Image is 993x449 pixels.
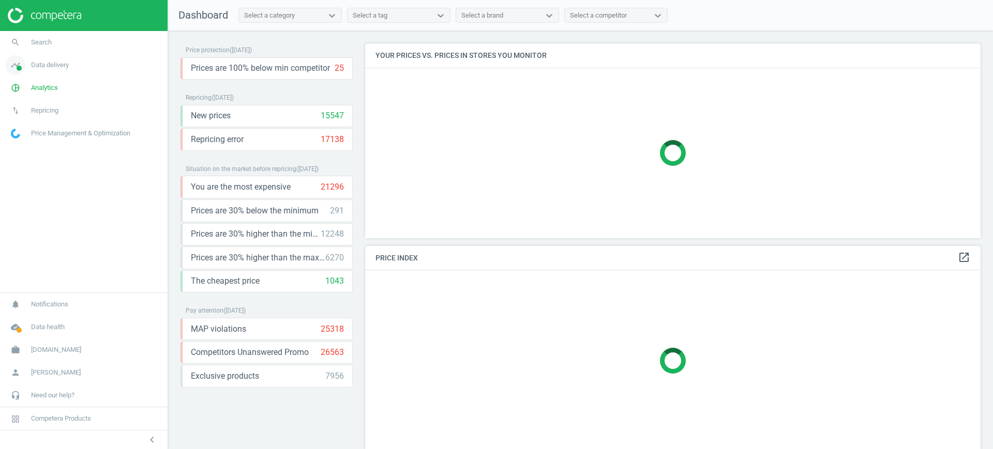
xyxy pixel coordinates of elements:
[191,63,330,74] span: Prices are 100% below min competitor
[6,295,25,314] i: notifications
[31,106,58,115] span: Repricing
[186,47,230,54] span: Price protection
[191,205,319,216] span: Prices are 30% below the minimum
[31,391,74,400] span: Need our help?
[191,323,246,335] span: MAP violations
[6,340,25,360] i: work
[6,385,25,405] i: headset_mic
[6,317,25,337] i: cloud_done
[191,252,325,264] span: Prices are 30% higher than the maximal
[321,134,344,145] div: 17138
[6,33,25,52] i: search
[325,275,344,287] div: 1043
[321,110,344,121] div: 15547
[321,228,344,240] div: 12248
[223,307,246,314] span: ( [DATE] )
[6,55,25,75] i: timeline
[353,11,387,20] div: Select a tag
[31,38,52,47] span: Search
[461,11,503,20] div: Select a brand
[958,251,970,264] i: open_in_new
[321,181,344,193] div: 21296
[6,78,25,98] i: pie_chart_outlined
[191,347,309,358] span: Competitors Unanswered Promo
[31,83,58,92] span: Analytics
[191,134,244,145] span: Repricing error
[186,165,296,173] span: Situation on the market before repricing
[321,323,344,335] div: 25318
[321,347,344,358] div: 26563
[31,368,81,377] span: [PERSON_NAME]
[365,246,981,270] h4: Price Index
[325,370,344,382] div: 7956
[186,307,223,314] span: Pay attention
[31,60,69,70] span: Data delivery
[191,275,260,287] span: The cheapest price
[31,129,130,138] span: Price Management & Optimization
[11,129,20,138] img: wGWNvw8QSZomAAAAABJRU5ErkJggg==
[212,94,234,101] span: ( [DATE] )
[8,8,81,23] img: ajHJNr6hYgQAAAAASUVORK5CYII=
[244,11,295,20] div: Select a category
[191,370,259,382] span: Exclusive products
[365,43,981,68] h4: Your prices vs. prices in stores you monitor
[191,110,231,121] span: New prices
[31,345,81,354] span: [DOMAIN_NAME]
[191,181,291,193] span: You are the most expensive
[330,205,344,216] div: 291
[186,94,212,101] span: Repricing
[6,363,25,382] i: person
[6,101,25,120] i: swap_vert
[178,9,228,21] span: Dashboard
[31,414,91,423] span: Competera Products
[31,322,65,332] span: Data health
[230,47,252,54] span: ( [DATE] )
[325,252,344,264] div: 6270
[139,433,165,446] button: chevron_left
[958,251,970,265] a: open_in_new
[191,228,321,240] span: Prices are 30% higher than the minimum
[296,165,319,173] span: ( [DATE] )
[31,300,68,309] span: Notifications
[146,433,158,446] i: chevron_left
[570,11,627,20] div: Select a competitor
[335,63,344,74] div: 25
